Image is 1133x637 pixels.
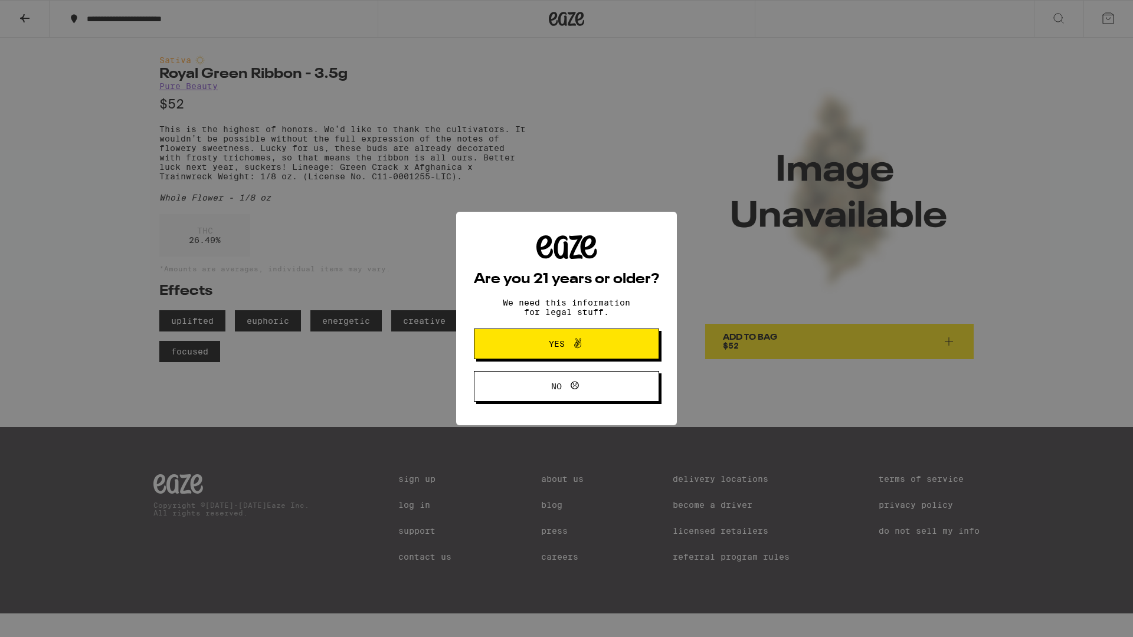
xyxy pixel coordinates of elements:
span: Yes [549,340,565,348]
p: We need this information for legal stuff. [493,298,640,317]
h2: Are you 21 years or older? [474,272,659,287]
button: Yes [474,329,659,359]
button: No [474,371,659,402]
span: No [551,382,562,390]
